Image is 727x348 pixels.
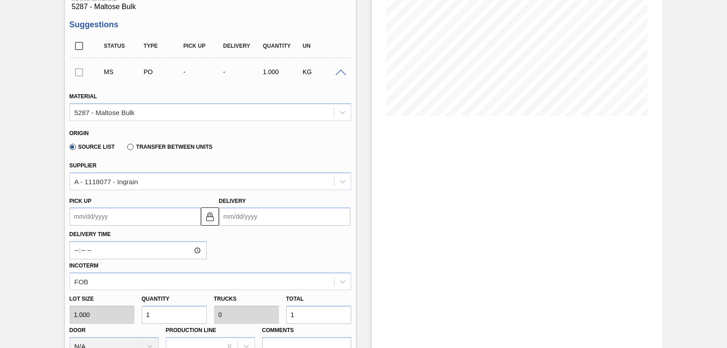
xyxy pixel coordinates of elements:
[127,144,212,150] label: Transfer between Units
[75,108,135,116] div: 5287 - Maltose Bulk
[70,327,86,333] label: Door
[102,68,145,76] div: Manual Suggestion
[261,43,304,49] div: Quantity
[70,93,97,100] label: Material
[75,277,89,285] div: FOB
[221,68,264,76] div: -
[72,3,349,11] span: 5287 - Maltose Bulk
[70,20,351,30] h3: Suggestions
[70,144,115,150] label: Source List
[181,68,225,76] div: -
[219,207,350,226] input: mm/dd/yyyy
[201,207,219,226] button: locked
[219,198,246,204] label: Delivery
[141,68,185,76] div: Purchase order
[221,43,264,49] div: Delivery
[70,130,89,136] label: Origin
[262,324,351,337] label: Comments
[102,43,145,49] div: Status
[286,296,304,302] label: Total
[70,293,134,306] label: Lot size
[181,43,225,49] div: Pick up
[70,162,97,169] label: Supplier
[300,68,344,76] div: KG
[204,211,215,222] img: locked
[141,43,185,49] div: Type
[142,296,169,302] label: Quantity
[70,207,201,226] input: mm/dd/yyyy
[214,296,237,302] label: Trucks
[70,262,99,269] label: Incoterm
[261,68,304,76] div: 1.000
[70,198,92,204] label: Pick up
[166,327,216,333] label: Production Line
[300,43,344,49] div: UN
[75,177,138,185] div: A - 1118077 - Ingrain
[70,228,207,241] label: Delivery Time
